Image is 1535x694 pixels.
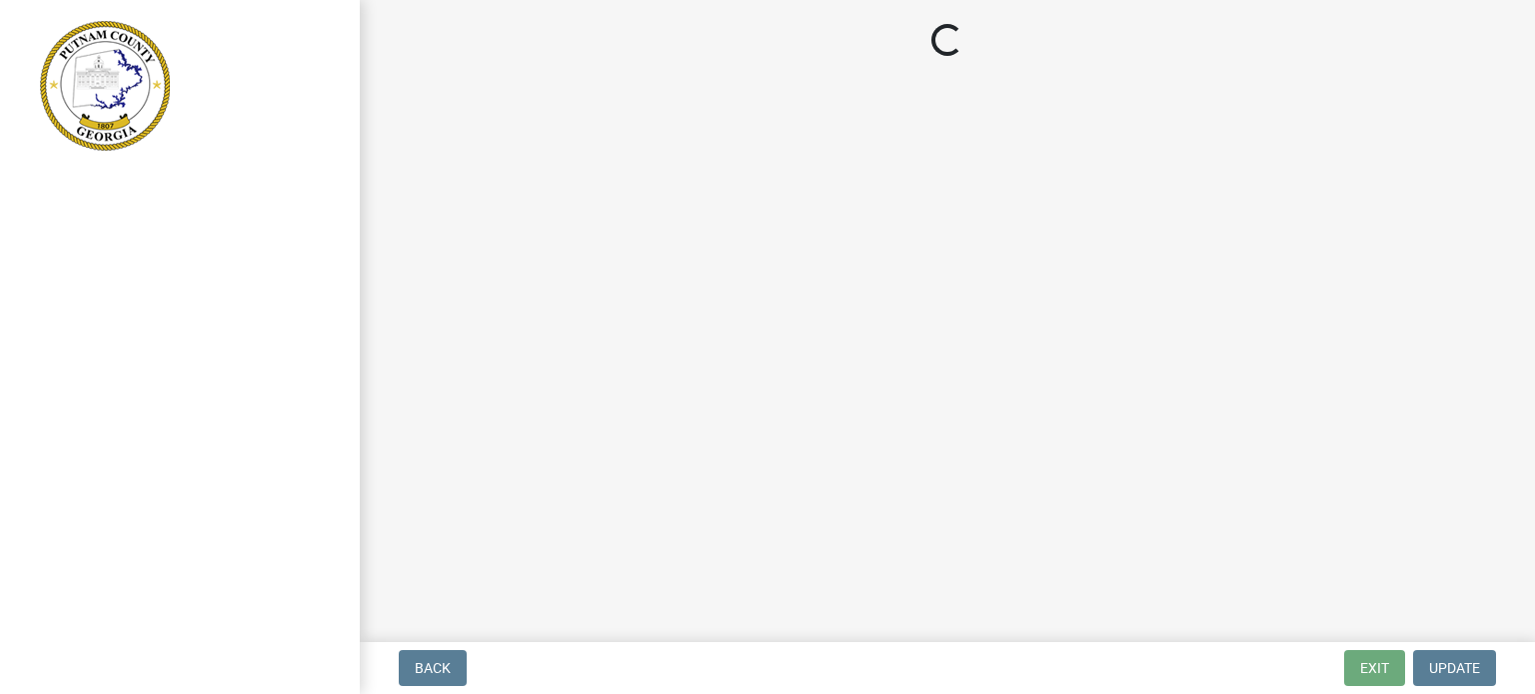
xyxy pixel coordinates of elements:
button: Back [399,650,467,686]
button: Update [1413,650,1496,686]
span: Back [415,660,451,676]
button: Exit [1344,650,1405,686]
img: Putnam County, Georgia [40,21,170,151]
span: Update [1429,660,1480,676]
